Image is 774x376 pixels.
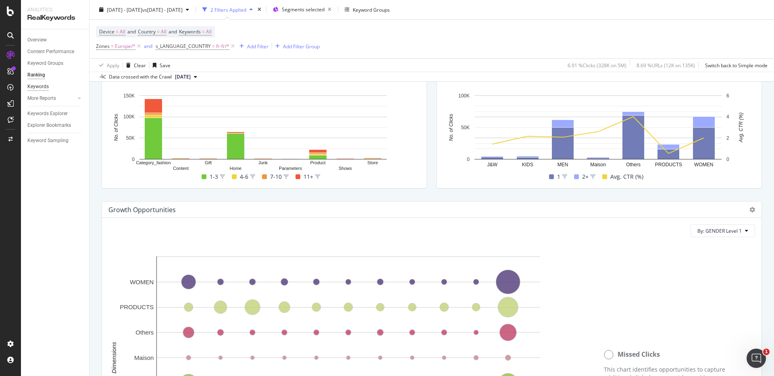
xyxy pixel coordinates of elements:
span: = [212,43,215,50]
span: [DATE] - [DATE] [107,6,142,13]
button: Apply [96,59,119,72]
span: 1-3 [210,172,218,182]
div: More Reports [27,94,56,103]
a: Keyword Groups [27,59,83,68]
text: Others [135,329,154,336]
text: No. of Clicks [448,114,454,141]
span: All [206,26,212,37]
text: No. of Clicks [113,114,119,141]
text: WOMEN [694,162,713,168]
button: Add Filter Group [272,41,320,51]
text: Category_fashion [136,160,171,165]
text: Store [367,160,378,165]
text: Shows [339,166,352,171]
span: s_LANGUAGE_COUNTRY [156,43,211,50]
div: times [256,6,263,14]
div: Ranking [27,71,45,79]
div: 2 Filters Applied [210,6,246,13]
span: Avg. CTR (%) [610,172,643,182]
text: Junk [258,160,268,165]
text: Content [173,166,189,171]
a: Explorer Bookmarks [27,121,83,130]
div: Analytics [27,6,83,13]
span: 1 [557,172,560,182]
text: PRODUCTS [655,162,682,168]
span: Segments selected [282,6,325,13]
span: and [169,28,177,35]
span: fr-fr/* [216,41,229,52]
button: Clear [123,59,146,72]
a: Keyword Sampling [27,136,83,145]
text: 100K [123,114,135,120]
span: and [127,28,136,35]
text: 0 [132,157,135,162]
text: PRODUCTS [120,304,154,311]
text: KIDS [522,162,533,168]
text: 50K [126,135,135,141]
span: All [120,26,125,37]
text: Avg. CTR (%) [738,113,744,143]
span: 7-10 [270,172,282,182]
div: 6.91 % Clicks ( 328K on 5M ) [568,62,626,68]
div: RealKeywords [27,13,83,23]
div: and [144,43,152,50]
text: Maison [590,162,606,168]
button: Keyword Groups [341,3,393,16]
div: Content Performance [27,48,74,56]
button: Save [150,59,171,72]
button: and [144,42,152,50]
span: = [157,28,160,35]
span: Zones [96,43,110,50]
a: Content Performance [27,48,83,56]
text: Gift [205,160,212,165]
span: Keywords [179,28,201,35]
a: More Reports [27,94,75,103]
text: MEN [558,162,568,168]
iframe: Intercom live chat [747,349,766,368]
button: By: GENDER Level 1 [691,224,755,237]
div: Keyword Groups [27,59,63,68]
button: [DATE] - [DATE]vs[DATE] - [DATE] [96,3,192,16]
text: 2 [726,135,729,141]
div: Growth Opportunities [108,206,176,214]
div: Keyword Sampling [27,136,69,145]
text: J&W [487,162,498,168]
svg: A chart. [108,91,417,171]
text: 0 [726,157,729,162]
div: Clear [134,62,146,68]
text: 4 [726,114,729,120]
div: Add Filter Group [283,43,320,50]
text: Parameters [279,166,302,171]
button: 2 Filters Applied [199,3,256,16]
span: 4-6 [240,172,248,182]
span: Europe/* [115,41,135,52]
text: 0 [467,157,470,162]
text: Dimensions [110,342,117,374]
text: 100K [458,93,470,99]
div: Explorer Bookmarks [27,121,71,130]
div: Keyword Groups [353,6,390,13]
span: Country [138,28,156,35]
span: 11+ [304,172,313,182]
div: Overview [27,36,47,44]
button: Segments selected [270,3,335,16]
span: = [111,43,114,50]
button: [DATE] [172,72,200,82]
a: Ranking [27,71,83,79]
div: Switch back to Simple mode [705,62,768,68]
span: 2025 Aug. 29th [175,73,191,81]
a: Keywords Explorer [27,109,83,118]
span: 2+ [582,172,589,182]
a: Overview [27,36,83,44]
div: Data crossed with the Crawl [109,73,172,81]
span: Device [99,28,114,35]
svg: A chart. [443,91,752,171]
span: Missed Clicks [618,350,660,359]
text: 6 [726,93,729,99]
a: Keywords [27,83,83,91]
span: All [161,26,166,37]
div: Add Filter [247,43,268,50]
text: WOMEN [130,279,154,285]
span: 1 [763,349,770,355]
span: = [116,28,119,35]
